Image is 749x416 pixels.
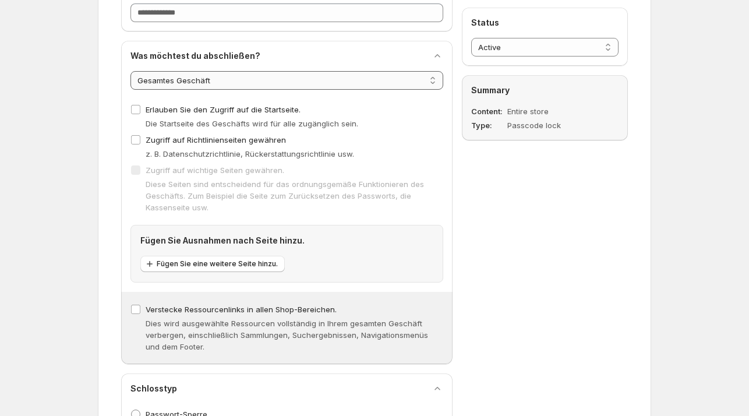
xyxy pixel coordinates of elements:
span: Erlauben Sie den Zugriff auf die Startseite. [146,105,301,114]
dd: Passcode lock [507,119,588,131]
dd: Entire store [507,105,588,117]
span: Fügen Sie eine weitere Seite hinzu. [157,259,278,269]
span: z. B. Datenschutzrichtlinie, Rückerstattungsrichtlinie usw. [146,149,354,158]
span: Diese Seiten sind entscheidend für das ordnungsgemäße Funktionieren des Geschäfts. Zum Beispiel d... [146,179,424,212]
dt: Type: [471,119,505,131]
span: Zugriff auf Richtlinienseiten gewähren [146,135,286,144]
h2: Fügen Sie Ausnahmen nach Seite hinzu. [140,235,433,246]
button: Fügen Sie eine weitere Seite hinzu. [140,256,285,272]
h2: Summary [471,84,619,96]
span: Verstecke Ressourcenlinks in allen Shop-Bereichen. [146,305,337,314]
span: Dies wird ausgewählte Ressourcen vollständig in Ihrem gesamten Geschäft verbergen, einschließlich... [146,319,428,351]
span: Zugriff auf wichtige Seiten gewähren. [146,165,284,175]
h2: Status [471,17,619,29]
h2: Schlosstyp [130,383,177,394]
h2: Was möchtest du abschließen? [130,50,260,62]
span: Die Startseite des Geschäfts wird für alle zugänglich sein. [146,119,358,128]
dt: Content: [471,105,505,117]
